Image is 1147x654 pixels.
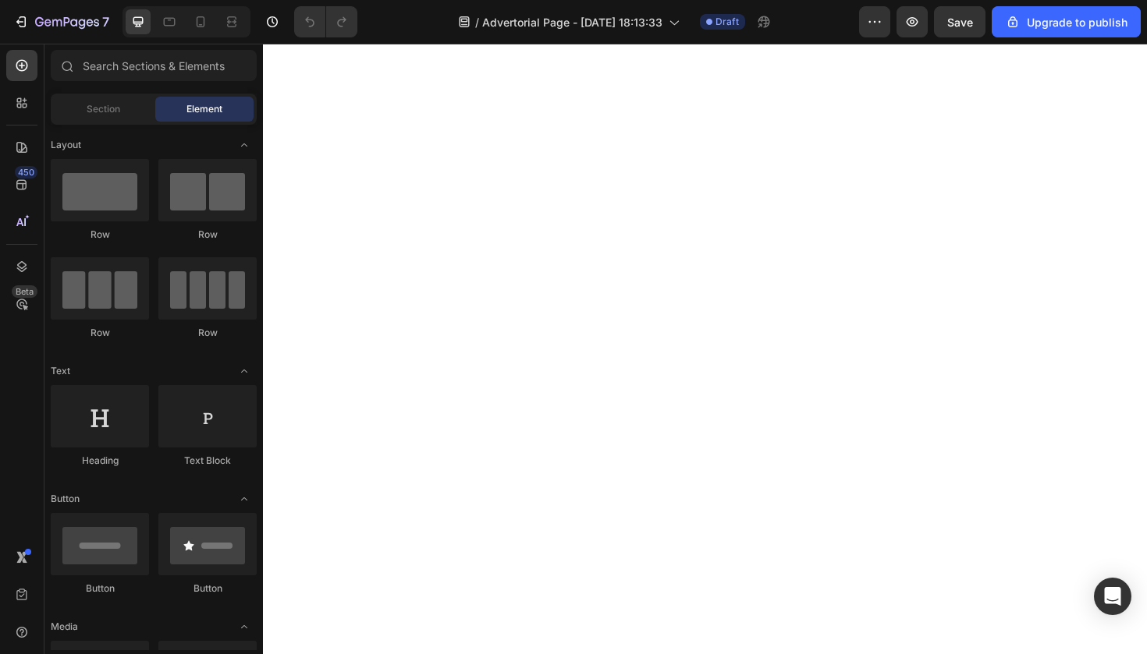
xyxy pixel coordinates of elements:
[1005,14,1127,30] div: Upgrade to publish
[51,492,80,506] span: Button
[158,582,257,596] div: Button
[232,359,257,384] span: Toggle open
[51,582,149,596] div: Button
[482,14,662,30] span: Advertorial Page - [DATE] 18:13:33
[716,15,739,29] span: Draft
[51,326,149,340] div: Row
[87,102,120,116] span: Section
[15,166,37,179] div: 450
[263,44,1147,654] iframe: Design area
[947,16,973,29] span: Save
[232,614,257,639] span: Toggle open
[6,6,116,37] button: 7
[1094,578,1131,615] div: Open Intercom Messenger
[992,6,1141,37] button: Upgrade to publish
[51,364,70,378] span: Text
[158,454,257,468] div: Text Block
[51,620,78,634] span: Media
[51,454,149,468] div: Heading
[51,138,81,152] span: Layout
[232,133,257,157] span: Toggle open
[51,50,257,81] input: Search Sections & Elements
[934,6,985,37] button: Save
[475,14,479,30] span: /
[232,486,257,511] span: Toggle open
[102,12,109,31] p: 7
[294,6,357,37] div: Undo/Redo
[158,228,257,242] div: Row
[51,228,149,242] div: Row
[186,102,222,116] span: Element
[12,285,37,298] div: Beta
[158,326,257,340] div: Row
